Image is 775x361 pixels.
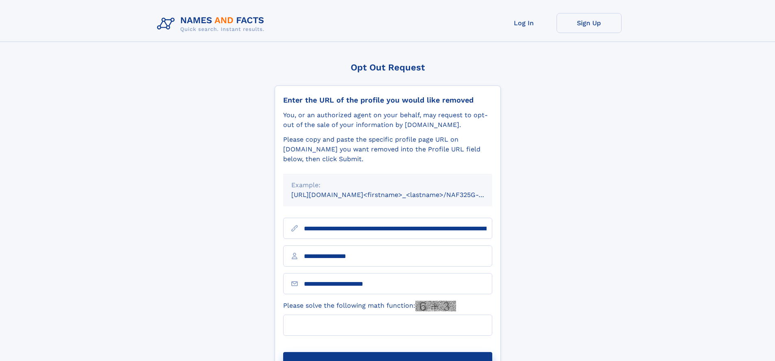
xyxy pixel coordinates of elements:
div: Opt Out Request [275,62,501,72]
div: Please copy and paste the specific profile page URL on [DOMAIN_NAME] you want removed into the Pr... [283,135,492,164]
div: Example: [291,180,484,190]
small: [URL][DOMAIN_NAME]<firstname>_<lastname>/NAF325G-xxxxxxxx [291,191,508,199]
div: You, or an authorized agent on your behalf, may request to opt-out of the sale of your informatio... [283,110,492,130]
a: Sign Up [557,13,622,33]
img: Logo Names and Facts [154,13,271,35]
a: Log In [491,13,557,33]
div: Enter the URL of the profile you would like removed [283,96,492,105]
label: Please solve the following math function: [283,301,456,311]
